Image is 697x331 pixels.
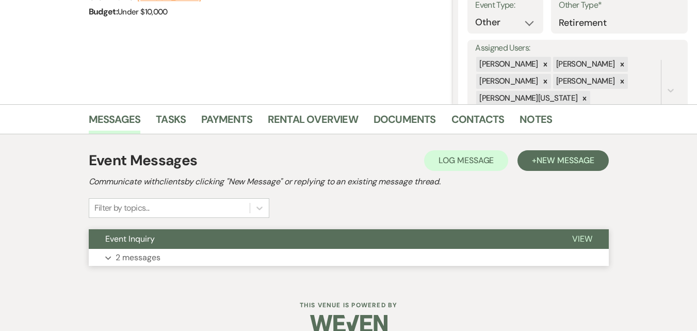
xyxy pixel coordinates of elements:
a: Contacts [451,111,505,134]
label: Assigned Users: [475,41,680,56]
a: Documents [374,111,436,134]
button: Log Message [424,150,508,171]
span: Log Message [439,155,494,166]
a: Rental Overview [268,111,358,134]
span: Budget: [89,6,118,17]
p: 2 messages [116,251,160,264]
h1: Event Messages [89,150,198,171]
div: Filter by topics... [94,202,150,214]
span: View [572,233,592,244]
div: [PERSON_NAME] [476,57,540,72]
span: Under $10,000 [118,7,168,17]
div: [PERSON_NAME] [476,74,540,89]
div: [PERSON_NAME] [553,74,617,89]
button: Event Inquiry [89,229,556,249]
a: Notes [520,111,552,134]
a: Payments [201,111,252,134]
div: [PERSON_NAME][US_STATE] [476,91,579,106]
button: +New Message [517,150,608,171]
span: New Message [537,155,594,166]
button: View [556,229,609,249]
a: Messages [89,111,141,134]
div: [PERSON_NAME] [553,57,617,72]
h2: Communicate with clients by clicking "New Message" or replying to an existing message thread. [89,176,609,188]
a: Tasks [156,111,186,134]
span: Event Inquiry [105,233,155,244]
button: 2 messages [89,249,609,266]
